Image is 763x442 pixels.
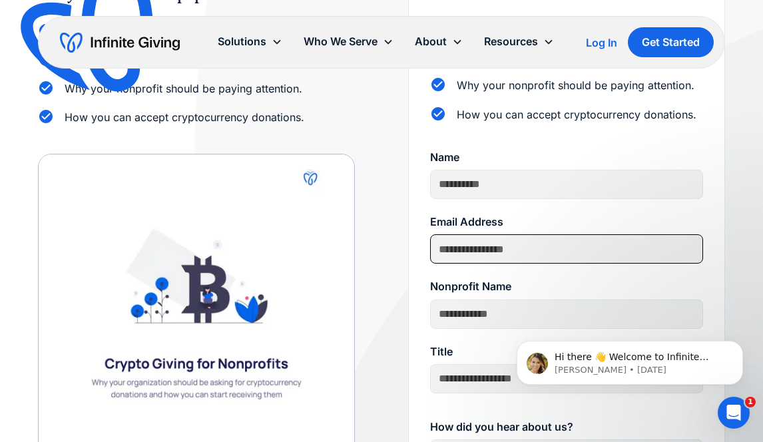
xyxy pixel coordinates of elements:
span: 1 [745,397,756,407]
div: Solutions [218,33,266,51]
div: About [404,27,473,56]
iframe: Intercom live chat [718,397,750,429]
label: How did you hear about us? [430,420,703,434]
div: About [415,33,447,51]
label: Name [430,150,703,164]
div: Who We Serve [304,33,378,51]
div: Resources [484,33,538,51]
div: Resources [473,27,565,56]
a: home [60,32,180,53]
label: Email Address [430,215,703,229]
div: Who We Serve [293,27,404,56]
div: Log In [586,37,617,48]
div: Solutions [207,27,293,56]
div: Why your nonprofit should be paying attention. [457,77,694,95]
a: Log In [586,35,617,51]
label: Title [430,345,703,359]
div: How you can accept cryptocurrency donations. [457,106,696,124]
iframe: Intercom notifications message [497,313,763,406]
label: Nonprofit Name [430,280,703,294]
a: Get Started [628,27,714,57]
